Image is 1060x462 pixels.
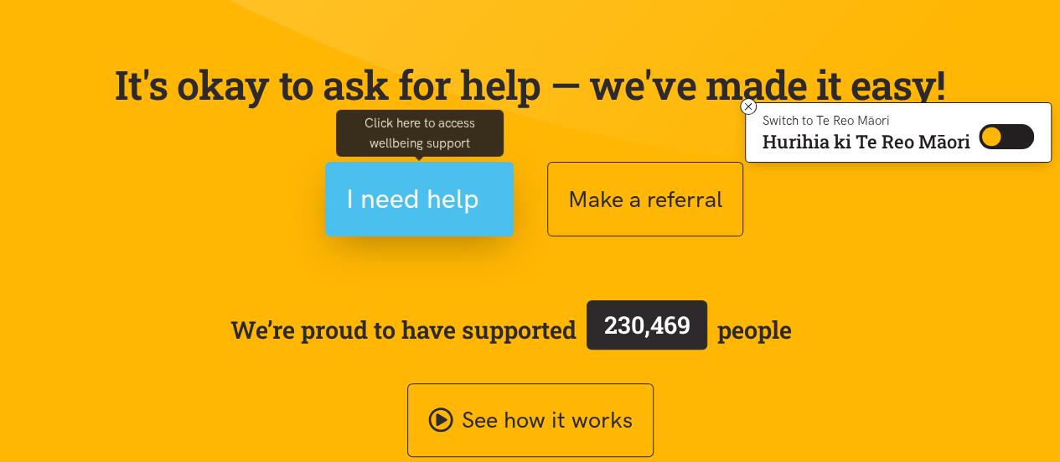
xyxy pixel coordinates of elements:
[346,178,479,221] span: I need help
[577,297,717,362] a: 230,469
[230,297,792,362] span: We’re proud to have supported people
[336,109,504,156] div: Click here to access wellbeing support
[763,134,970,149] p: Hurihia ki Te Reo Māori
[547,162,743,236] button: Make a referral
[325,162,514,236] button: I need help
[407,383,654,458] a: See how it works
[763,116,970,126] p: Switch to Te Reo Māori
[111,60,949,109] p: It's okay to ask for help — we've made it easy!
[604,309,690,340] span: 230,469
